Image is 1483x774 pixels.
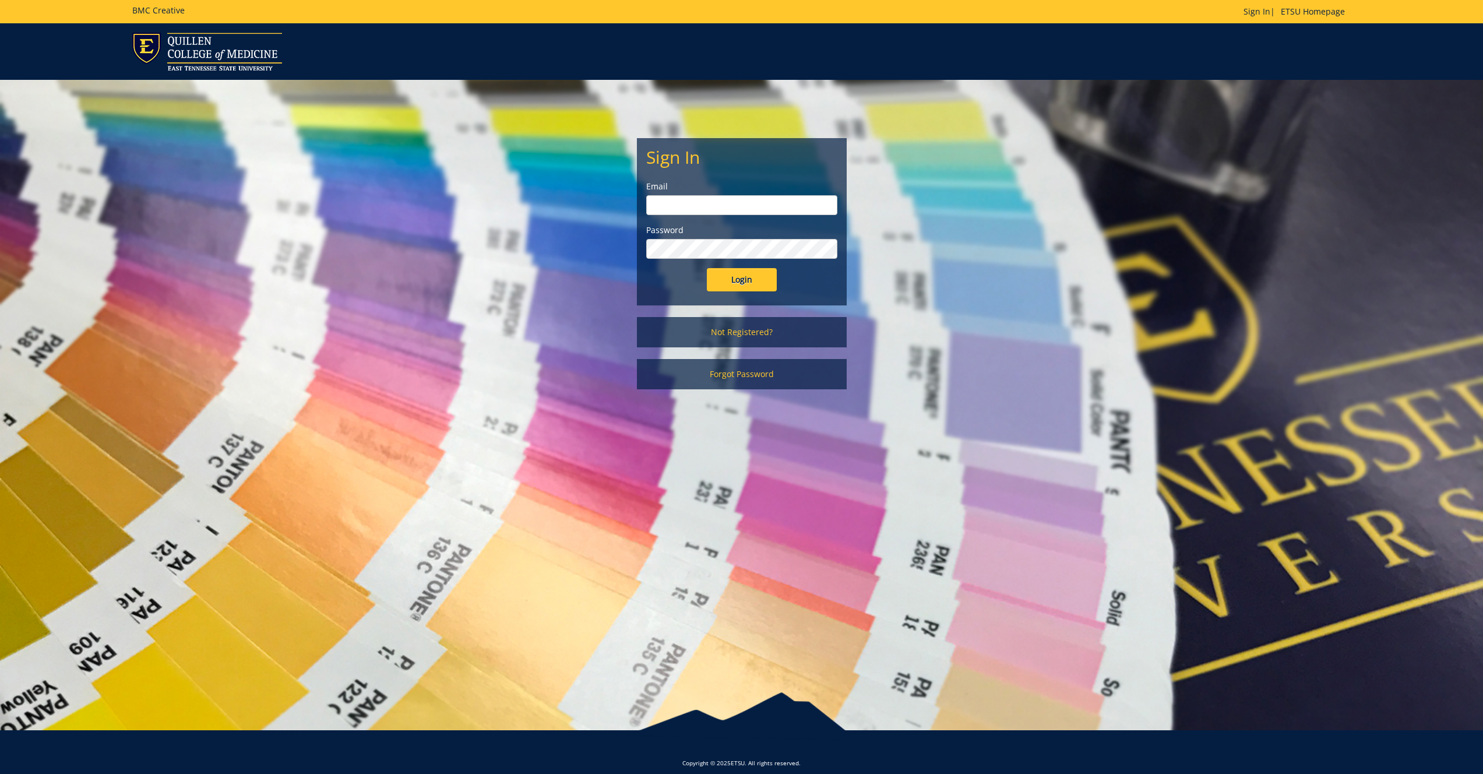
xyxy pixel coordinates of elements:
a: ETSU Homepage [1275,6,1351,17]
a: ETSU [731,759,745,767]
a: Sign In [1244,6,1270,17]
label: Email [646,181,837,192]
input: Login [707,268,777,291]
img: ETSU logo [132,33,282,71]
h2: Sign In [646,147,837,167]
h5: BMC Creative [132,6,185,15]
p: | [1244,6,1351,17]
a: Forgot Password [637,359,847,389]
label: Password [646,224,837,236]
a: Not Registered? [637,317,847,347]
